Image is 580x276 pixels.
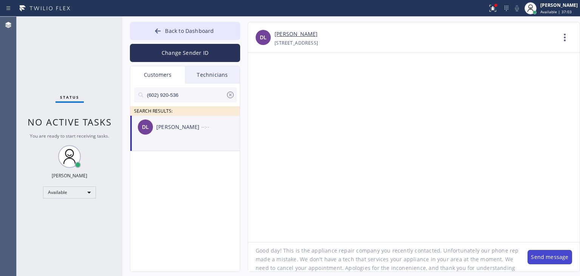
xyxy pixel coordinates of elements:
[528,250,572,264] button: Send message
[130,66,185,84] div: Customers
[30,133,109,139] span: You are ready to start receiving tasks.
[52,172,87,179] div: [PERSON_NAME]
[201,122,241,131] div: --:--
[130,22,240,40] button: Back to Dashboard
[275,39,318,47] div: [STREET_ADDRESS]
[134,108,173,114] span: SEARCH RESULTS:
[165,27,214,34] span: Back to Dashboard
[142,123,149,132] span: DL
[260,33,267,42] span: DL
[60,95,79,100] span: Status
[540,2,578,8] div: [PERSON_NAME]
[156,123,201,132] div: [PERSON_NAME]
[130,44,240,62] button: Change Sender ID
[43,186,96,198] div: Available
[248,242,520,271] textarea: Good day! This is the appliance repair company you recently contacted. Unfortunately our phone re...
[185,66,240,84] div: Technicians
[146,87,226,102] input: Search
[275,30,318,39] a: [PERSON_NAME]
[28,116,112,128] span: No active tasks
[540,9,572,14] span: Available | 37:03
[512,3,522,14] button: Mute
